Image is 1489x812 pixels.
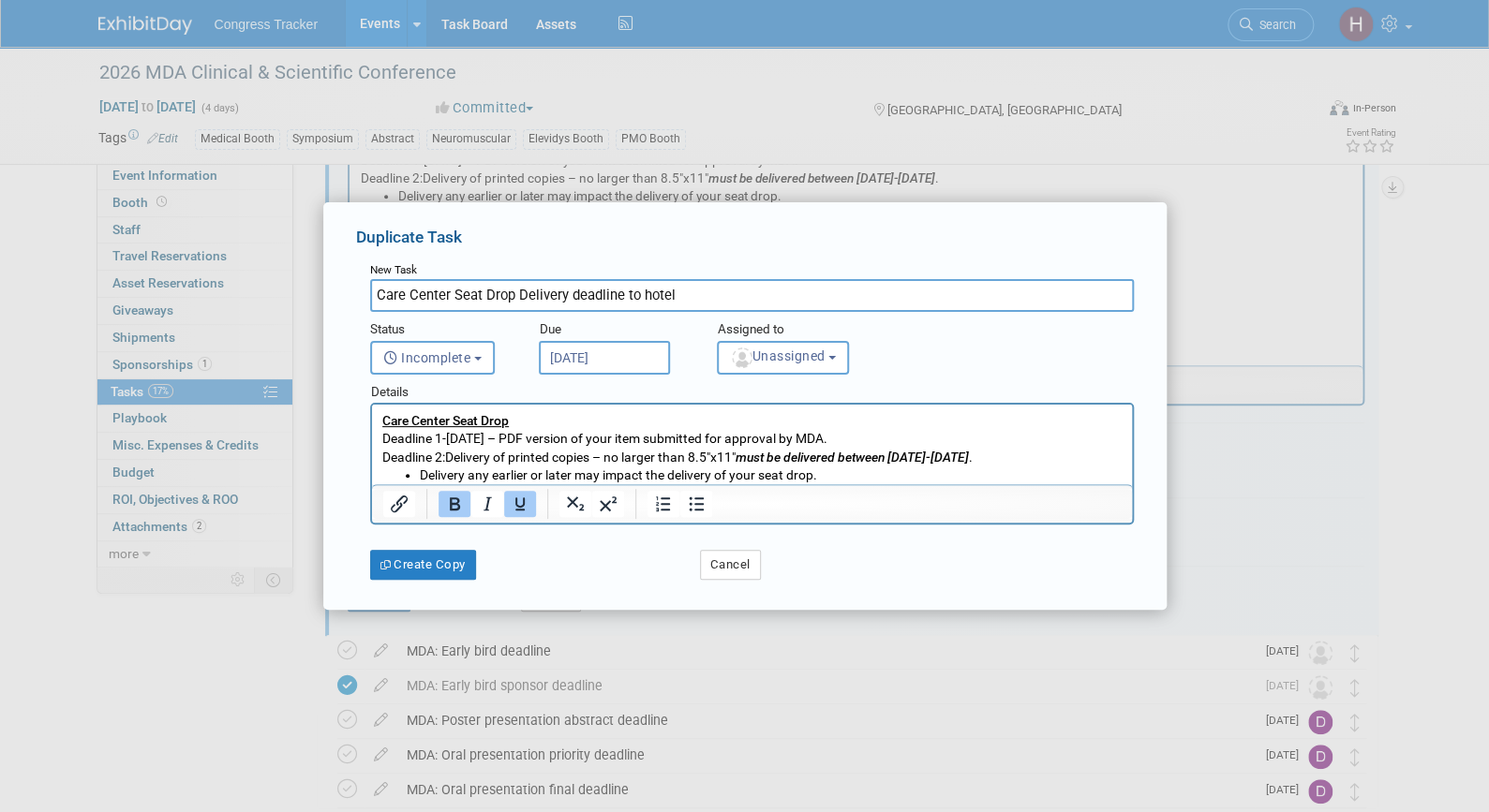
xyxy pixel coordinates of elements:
b: Shipping Instructions: [49,97,176,112]
div: New Task [370,257,1134,279]
button: Create Copy [370,550,476,580]
button: Underline [503,491,535,517]
div: Assigned to [717,320,886,340]
iframe: Rich Text Area [372,405,1132,484]
i: must be delivered between [DATE]-[DATE] [364,45,597,60]
button: Subscript [558,491,590,517]
body: Rich Text Area. Press ALT-0 for help. [10,7,751,244]
button: Insert/edit link [383,491,415,517]
button: Unassigned [717,341,850,375]
p: [PERSON_NAME]- [PHONE_NUMBER] c/o FedEx Office at [GEOGRAPHIC_DATA] [STREET_ADDRESS] [GEOGRAPHIC_... [11,114,1003,240]
p: Deadline 1-[DATE] – PDF version of your item submitted for approval by MDA. Deadline 2:Delivery o... [11,7,1003,61]
li: Delivery any earlier or later may impact the delivery of your seat drop. [49,61,1003,79]
body: Rich Text Area. Press ALT-0 for help. [10,7,1004,240]
input: Due Date [539,341,670,375]
li: Delivery any earlier or later may impact the delivery of your seat drop. [48,62,751,80]
button: Cancel [700,550,761,580]
button: Incomplete [370,341,495,375]
span: Unassigned [730,348,826,363]
button: Bullet list [679,491,711,517]
u: Care Center Seat Drop [11,8,138,23]
button: Bold [438,491,469,517]
div: Details [370,375,1134,403]
p: Deadline 1-[DATE] – PDF version of your item submitted for approval by MDA. Deadline 2:Delivery o... [10,7,751,62]
button: Superscript [591,491,623,517]
i: must be delivered between [DATE]-[DATE] [359,44,586,59]
button: Italic [470,491,502,517]
button: Numbered list [647,491,678,517]
div: Duplicate Task [356,226,1134,257]
span: Incomplete [383,350,471,365]
li: Care Center Seat Drop – qty. 200 [49,79,1003,96]
div: Status [370,320,511,340]
div: Due [539,320,689,340]
u: Care Center Seat Drop [10,8,137,23]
